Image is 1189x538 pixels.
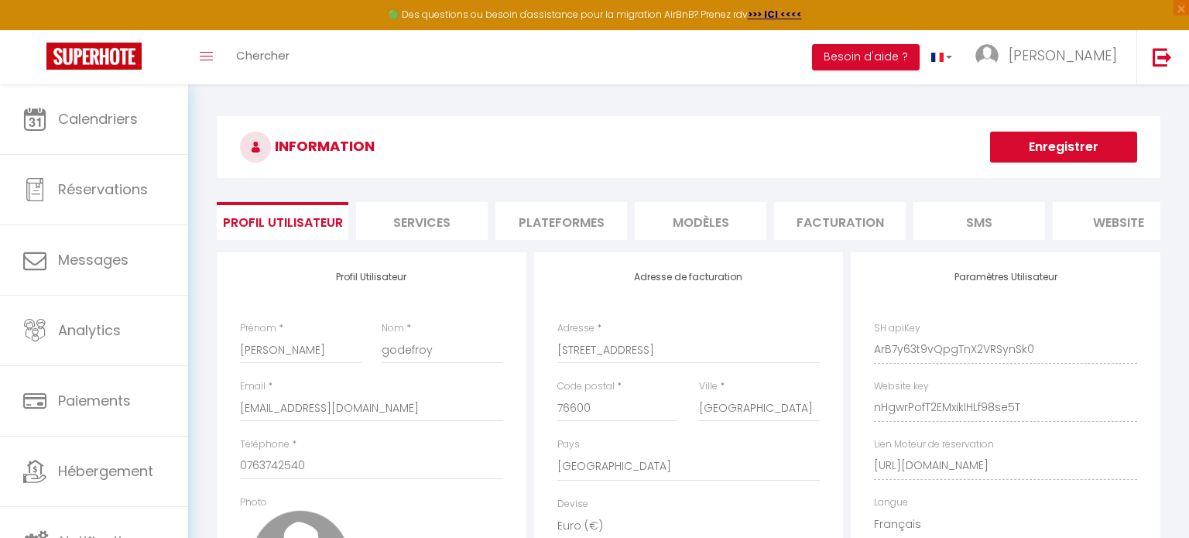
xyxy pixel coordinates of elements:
img: ... [975,44,999,67]
li: Plateformes [495,202,627,240]
span: Hébergement [58,461,153,481]
span: Calendriers [58,109,138,129]
a: >>> ICI <<<< [748,8,802,21]
li: website [1053,202,1184,240]
label: Photo [240,495,267,510]
span: Analytics [58,320,121,340]
label: Nom [382,321,404,336]
img: logout [1153,47,1172,67]
label: Lien Moteur de réservation [874,437,994,452]
li: Profil Utilisateur [217,202,348,240]
label: SH apiKey [874,321,920,336]
span: Chercher [236,47,290,63]
li: Facturation [774,202,906,240]
span: Réservations [58,180,148,199]
label: Langue [874,495,908,510]
li: Services [356,202,488,240]
label: Code postal [557,379,615,394]
a: ... [PERSON_NAME] [964,30,1136,84]
h3: INFORMATION [217,116,1160,178]
span: Messages [58,250,128,269]
label: Devise [557,497,588,512]
img: Super Booking [46,43,142,70]
a: Chercher [224,30,301,84]
label: Adresse [557,321,594,336]
label: Email [240,379,266,394]
button: Besoin d'aide ? [812,44,920,70]
h4: Adresse de facturation [557,272,821,283]
h4: Profil Utilisateur [240,272,503,283]
button: Enregistrer [990,132,1137,163]
li: MODÈLES [635,202,766,240]
span: Paiements [58,391,131,410]
span: [PERSON_NAME] [1009,46,1117,65]
li: SMS [913,202,1045,240]
h4: Paramètres Utilisateur [874,272,1137,283]
label: Ville [699,379,718,394]
label: Prénom [240,321,276,336]
label: Pays [557,437,580,452]
label: Téléphone [240,437,290,452]
label: Website key [874,379,929,394]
